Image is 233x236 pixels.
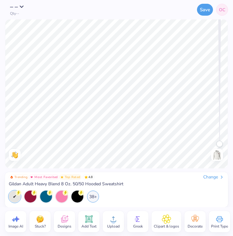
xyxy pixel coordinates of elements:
[83,174,95,180] span: 4.8
[35,214,45,224] img: Stuck?
[87,191,99,203] div: 38+
[65,176,80,179] span: Top Rated
[8,224,23,229] span: Image AI
[203,174,224,180] div: Change
[30,176,33,179] img: Most Favorited sort
[216,4,228,16] a: OC
[197,4,213,16] button: Save
[107,224,120,229] span: Upload
[29,174,59,180] button: Badge Button
[60,176,64,179] img: Top Rated sort
[188,224,203,229] span: Decorate
[154,224,179,229] span: Clipart & logos
[9,181,123,187] span: Gildan Adult Heavy Blend 8 Oz. 50/50 Hooded Sweatshirt
[219,7,225,13] span: OC
[81,224,96,229] span: Add Text
[211,224,228,229] span: Print Type
[14,176,28,179] span: Trending
[58,224,71,229] span: Designs
[10,4,28,10] button: – –
[10,11,19,16] span: Qty --
[9,174,29,180] button: Badge Button
[10,3,18,11] span: – –
[216,141,223,147] div: Accessibility label
[35,224,46,229] span: Stuck?
[212,150,222,160] img: Front
[133,224,143,229] span: Greek
[59,174,82,180] button: Badge Button
[34,176,58,179] span: Most Favorited
[10,176,13,179] img: Trending sort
